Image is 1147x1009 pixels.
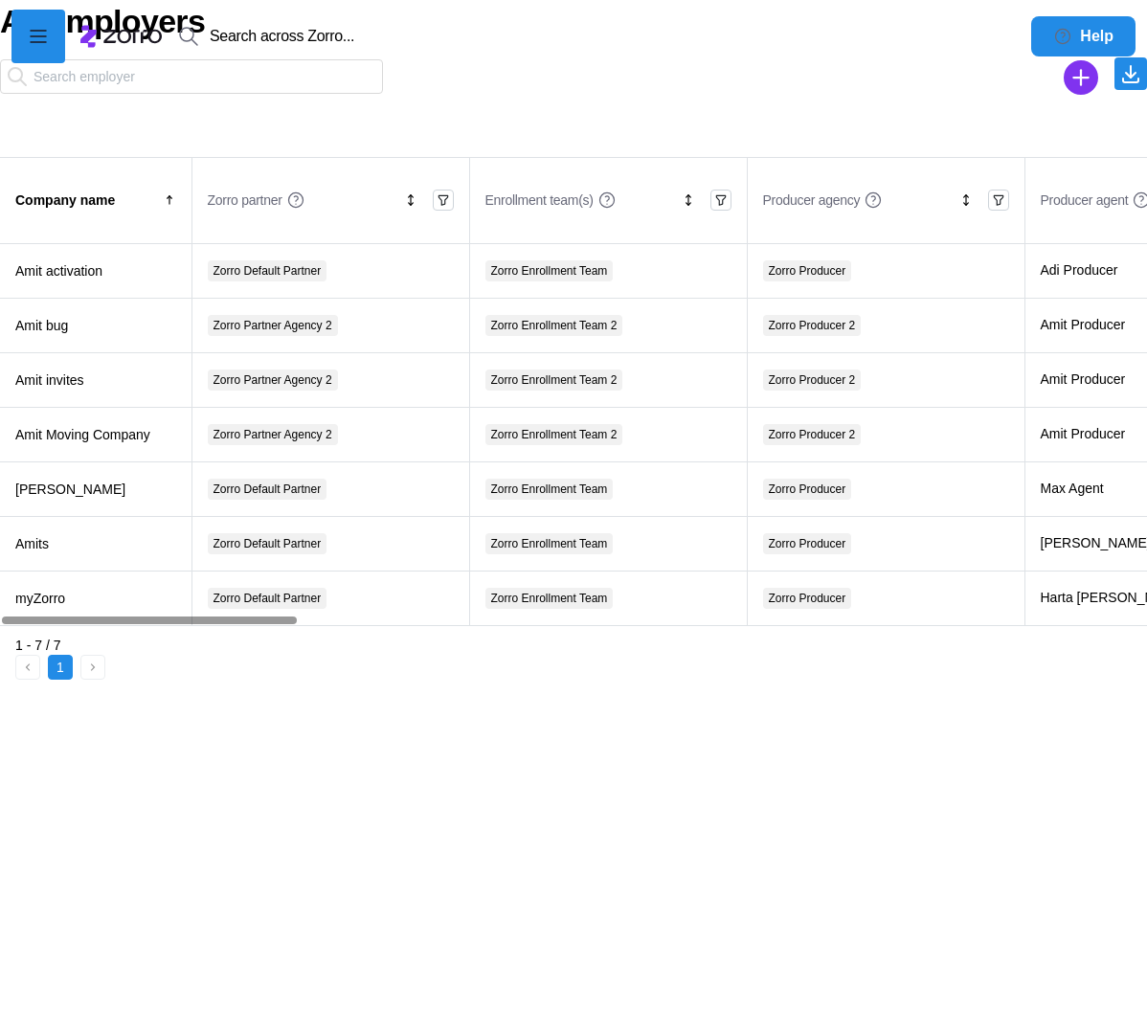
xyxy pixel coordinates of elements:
a: Amits [15,534,49,553]
span: Enrollment team(s) [485,191,594,210]
span: Help [1053,17,1113,56]
span: Zorro Producer [769,479,846,500]
button: Search across Zorro... [177,25,354,49]
div: Sorted ascending [163,193,176,207]
div: 1 - 7 / 7 [15,636,1132,655]
span: Zorro Enrollment Team [491,588,608,609]
span: Zorro Producer [769,588,846,609]
th: Zorro partnerNot sorted [191,157,469,243]
span: Zorro Partner Agency 2 [214,424,332,445]
a: Amit invites [15,370,84,390]
span: Zorro Enrollment Team [491,533,608,554]
a: [PERSON_NAME] [15,480,125,499]
span: Zorro Enrollment Team [491,260,608,281]
span: Zorro Producer 2 [769,424,856,445]
span: Zorro Enrollment Team 2 [491,424,618,445]
span: Zorro partner [208,191,282,210]
svg: add icon [1064,60,1098,95]
div: Not sorted [682,193,695,207]
div: Not sorted [959,193,973,207]
span: Zorro Default Partner [214,479,322,500]
span: Zorro Producer 2 [769,370,856,391]
a: Amit Moving Company [15,425,150,444]
span: Zorro Default Partner [214,588,322,609]
button: Help [1031,16,1136,56]
div: Not sorted [404,193,417,207]
div: Company name [15,191,115,212]
a: myZorro [15,589,65,608]
span: Zorro Default Partner [214,260,322,281]
span: Zorro Producer 2 [769,315,856,336]
span: Zorro Enrollment Team [491,479,608,500]
th: Producer agencyNot sorted [747,157,1024,243]
span: Producer agent [1041,191,1129,210]
button: 1 [48,655,73,680]
a: Amit bug [15,316,68,335]
span: Zorro Partner Agency 2 [214,315,332,336]
button: Previous page [15,655,40,680]
a: Amit activation [15,261,102,280]
span: Zorro Partner Agency 2 [214,370,332,391]
span: Search across Zorro... [210,25,354,49]
span: Zorro Producer [769,260,846,281]
span: Zorro Enrollment Team 2 [491,370,618,391]
span: Zorro Default Partner [214,533,322,554]
span: Zorro Producer [769,533,846,554]
th: Enrollment team(s)Not sorted [469,157,747,243]
span: Zorro Enrollment Team 2 [491,315,618,336]
button: Next page [80,655,105,680]
span: Producer agency [763,191,861,210]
